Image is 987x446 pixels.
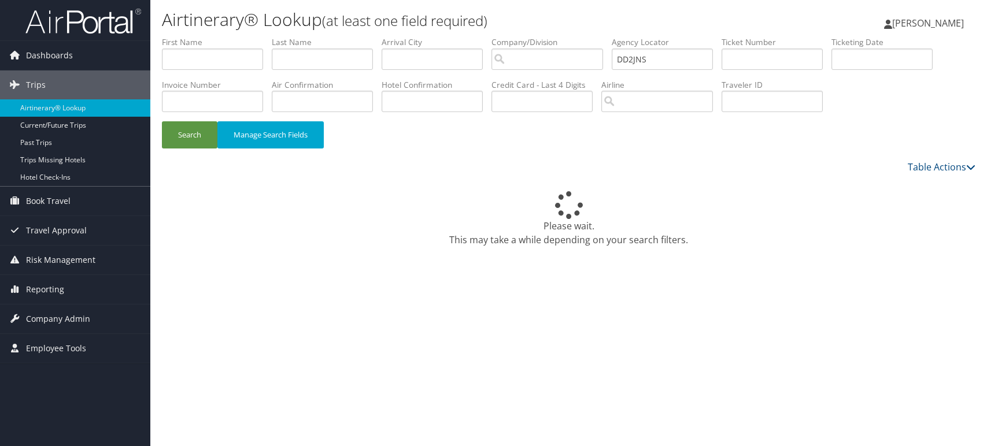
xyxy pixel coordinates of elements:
[908,161,975,173] a: Table Actions
[272,79,382,91] label: Air Confirmation
[382,79,491,91] label: Hotel Confirmation
[162,79,272,91] label: Invoice Number
[26,246,95,274] span: Risk Management
[892,17,964,29] span: [PERSON_NAME]
[601,79,722,91] label: Airline
[722,79,831,91] label: Traveler ID
[26,275,64,304] span: Reporting
[26,334,86,363] span: Employee Tools
[217,121,324,148] button: Manage Search Fields
[26,41,73,70] span: Dashboards
[162,36,272,48] label: First Name
[491,36,612,48] label: Company/Division
[382,36,491,48] label: Arrival City
[831,36,941,48] label: Ticketing Date
[26,216,87,245] span: Travel Approval
[322,11,487,30] small: (at least one field required)
[162,191,975,247] div: Please wait. This may take a while depending on your search filters.
[26,70,46,99] span: Trips
[612,36,722,48] label: Agency Locator
[722,36,831,48] label: Ticket Number
[272,36,382,48] label: Last Name
[25,8,141,35] img: airportal-logo.png
[26,187,71,215] span: Book Travel
[162,121,217,148] button: Search
[491,79,601,91] label: Credit Card - Last 4 Digits
[162,8,704,32] h1: Airtinerary® Lookup
[884,6,975,40] a: [PERSON_NAME]
[26,304,90,333] span: Company Admin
